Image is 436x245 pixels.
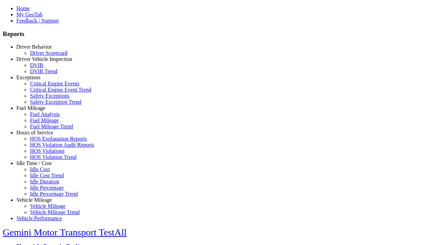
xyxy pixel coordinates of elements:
[16,56,72,62] a: Driver Vehicle Inspection
[16,18,59,23] a: Feedback / Support
[30,154,77,160] a: HOS Violation Trend
[16,75,41,80] a: Exceptions
[30,99,81,105] a: Safety Exception Trend
[16,160,52,166] a: Idle Time / Cost
[16,130,53,135] a: Hours of Service
[30,203,65,209] a: Vehicle Mileage
[30,191,78,197] a: Idle Percentage Trend
[16,197,52,203] a: Vehicle Mileage
[30,142,94,148] a: HOS Violation Audit Reports
[16,215,62,221] a: Vehicle Performance
[16,12,43,17] a: My GeoTab
[3,227,127,238] a: Gemini Motor Transport TestAll
[30,93,69,99] a: Safety Exceptions
[30,173,64,178] a: Idle Cost Trend
[30,179,59,184] a: Idle Duration
[30,50,67,56] a: Driver Scorecard
[16,5,30,11] a: Home
[30,68,57,74] a: DVIR Trend
[30,166,50,172] a: Idle Cost
[30,117,59,123] a: Fuel Mileage
[3,30,433,38] h3: Reports
[30,185,64,191] a: Idle Percentage
[30,62,43,68] a: DVIR
[16,44,52,50] a: Driver Behavior
[30,209,80,215] a: Vehicle Mileage Trend
[30,87,91,93] a: Critical Engine Event Trend
[16,105,45,111] a: Fuel Mileage
[30,136,87,142] a: HOS Explanation Reports
[30,148,64,154] a: HOS Violations
[30,111,60,117] a: Fuel Analysis
[30,81,79,86] a: Critical Engine Events
[30,124,73,129] a: Fuel Mileage Trend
